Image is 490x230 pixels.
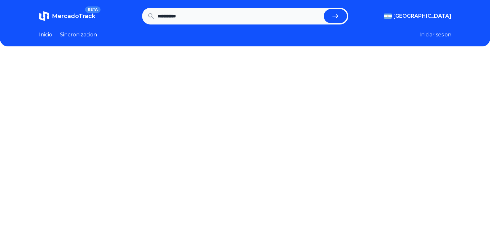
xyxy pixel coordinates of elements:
[393,12,451,20] span: [GEOGRAPHIC_DATA]
[384,12,451,20] button: [GEOGRAPHIC_DATA]
[39,11,95,21] a: MercadoTrackBETA
[52,13,95,20] span: MercadoTrack
[39,31,52,39] a: Inicio
[419,31,451,39] button: Iniciar sesion
[85,6,100,13] span: BETA
[60,31,97,39] a: Sincronizacion
[384,14,392,19] img: Argentina
[39,11,49,21] img: MercadoTrack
